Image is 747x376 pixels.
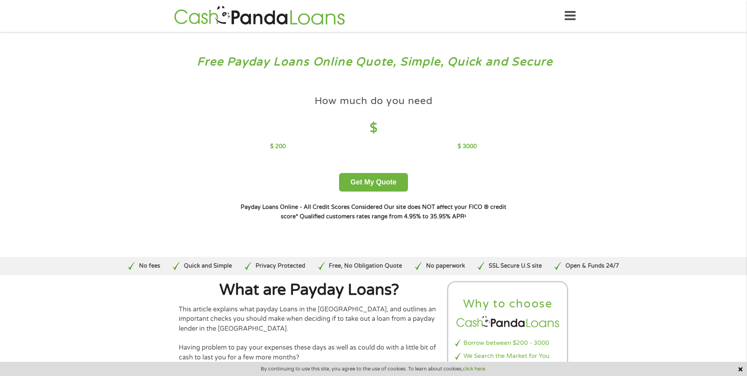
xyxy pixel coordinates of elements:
[455,339,561,348] li: Borrow between $200 - 3000
[172,5,347,27] img: GetLoanNow Logo
[261,366,486,372] span: By continuing to use this site, you agree to the use of cookies. To learn about cookies,
[426,262,465,270] p: No paperwork
[241,204,382,210] strong: Payday Loans Online - All Credit Scores Considered
[565,262,619,270] p: Open & Funds 24/7
[270,142,286,151] p: $ 200
[339,173,408,192] button: Get My Quote
[281,204,506,220] strong: Our site does NOT affect your FICO ® credit score*
[270,120,477,136] h4: $
[179,282,440,298] h1: What are Payday Loans?
[179,305,440,333] p: This article explains what payday Loans in the [GEOGRAPHIC_DATA], and outlines an important check...
[300,213,466,220] strong: Qualified customers rates range from 4.95% to 35.95% APR¹
[455,297,561,311] h2: Why to choose
[23,55,725,69] h3: Free Payday Loans Online Quote, Simple, Quick and Secure
[489,262,542,270] p: SSL Secure U.S site
[329,262,402,270] p: Free, No Obligation Quote
[315,95,433,108] h4: How much do you need
[458,142,477,151] p: $ 3000
[179,343,440,362] p: Having problem to pay your expenses these days as well as could do with a little bit of cash to l...
[455,352,561,361] li: We Search the Market for You
[256,262,305,270] p: Privacy Protected
[139,262,160,270] p: No fees
[184,262,232,270] p: Quick and Simple
[463,366,486,372] a: click here.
